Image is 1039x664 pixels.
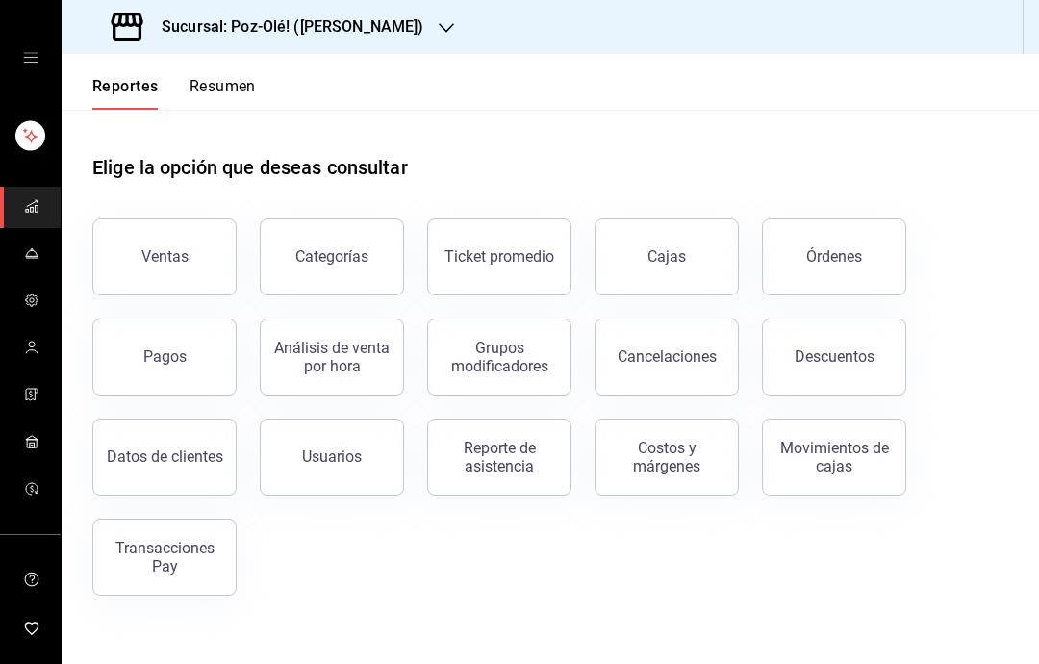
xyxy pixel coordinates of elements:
[146,15,423,38] h3: Sucursal: Poz-Olé! ([PERSON_NAME])
[141,247,189,266] div: Ventas
[762,319,906,396] button: Descuentos
[302,447,362,466] div: Usuarios
[427,218,571,295] button: Ticket promedio
[143,347,187,366] div: Pagos
[105,539,224,575] div: Transacciones Pay
[260,319,404,396] button: Análisis de venta por hora
[295,247,368,266] div: Categorías
[92,419,237,496] button: Datos de clientes
[190,77,256,110] button: Resumen
[795,347,874,366] div: Descuentos
[440,439,559,475] div: Reporte de asistencia
[595,319,739,396] button: Cancelaciones
[427,419,571,496] button: Reporte de asistencia
[92,77,256,110] div: navigation tabs
[107,447,223,466] div: Datos de clientes
[260,218,404,295] button: Categorías
[595,218,739,295] button: Cajas
[440,339,559,375] div: Grupos modificadores
[444,247,554,266] div: Ticket promedio
[92,153,408,182] h1: Elige la opción que deseas consultar
[806,247,862,266] div: Órdenes
[607,439,726,475] div: Costos y márgenes
[618,347,717,366] div: Cancelaciones
[762,218,906,295] button: Órdenes
[595,419,739,496] button: Costos y márgenes
[23,50,38,65] button: open drawer
[92,77,159,110] button: Reportes
[272,339,392,375] div: Análisis de venta por hora
[762,419,906,496] button: Movimientos de cajas
[427,319,571,396] button: Grupos modificadores
[92,319,237,396] button: Pagos
[647,247,686,266] div: Cajas
[774,439,894,475] div: Movimientos de cajas
[260,419,404,496] button: Usuarios
[92,218,237,295] button: Ventas
[92,519,237,596] button: Transacciones Pay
